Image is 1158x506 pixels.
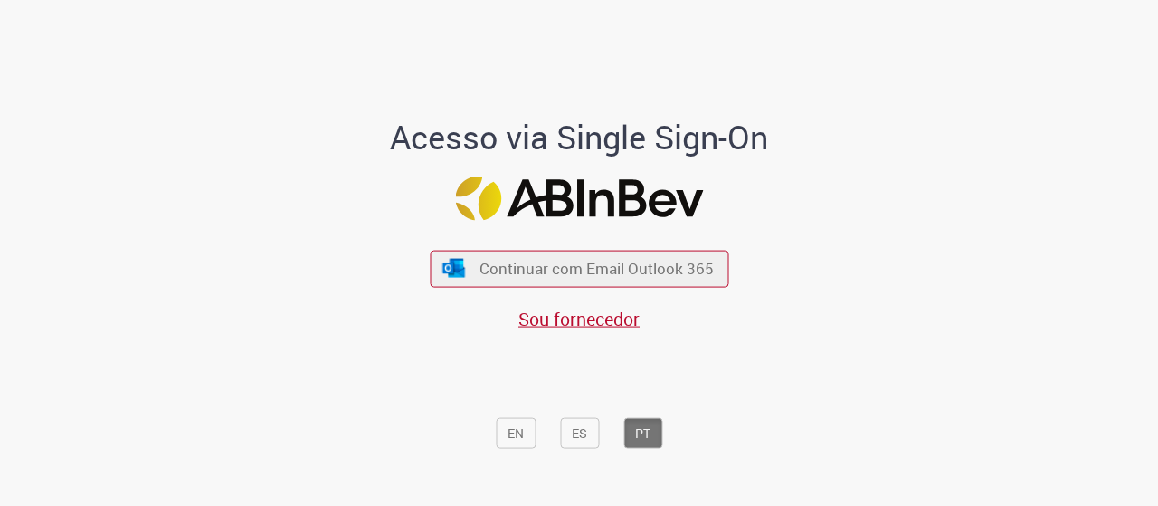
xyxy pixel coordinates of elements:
[623,417,662,448] button: PT
[479,258,714,279] span: Continuar com Email Outlook 365
[518,306,640,330] a: Sou fornecedor
[430,250,728,287] button: ícone Azure/Microsoft 360 Continuar com Email Outlook 365
[560,417,599,448] button: ES
[441,259,467,278] img: ícone Azure/Microsoft 360
[328,119,831,155] h1: Acesso via Single Sign-On
[496,417,536,448] button: EN
[455,177,703,221] img: Logo ABInBev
